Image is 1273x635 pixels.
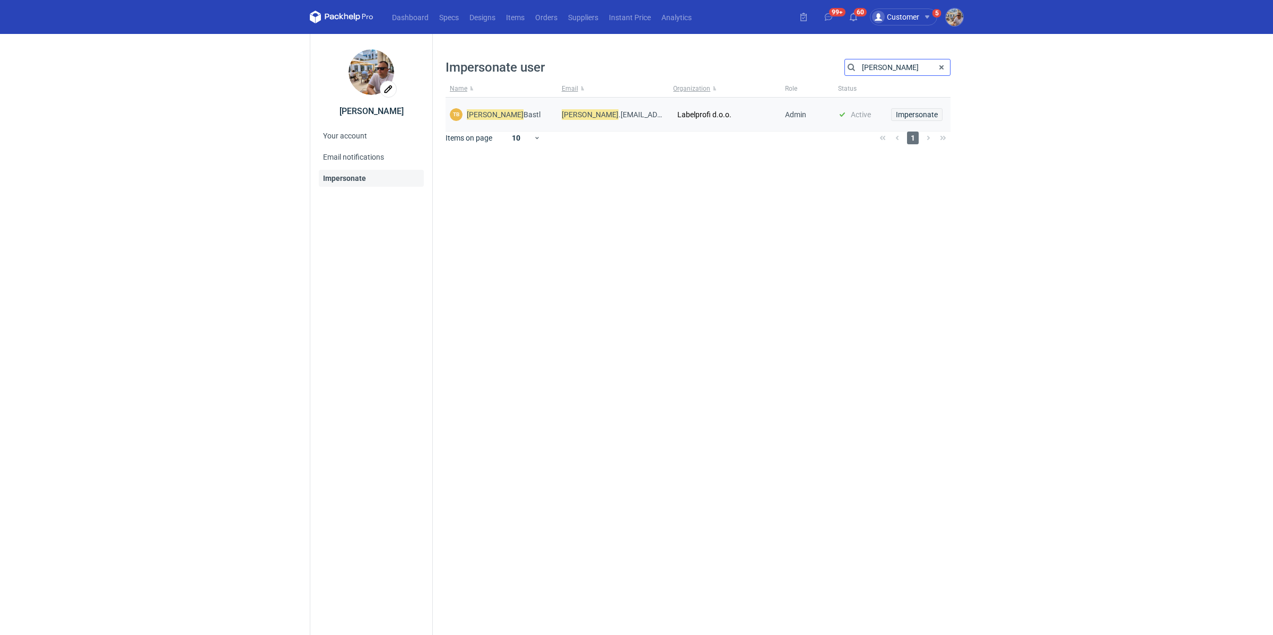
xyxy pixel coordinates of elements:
[870,8,946,25] button: Customer5
[530,11,563,23] a: Orders
[845,8,862,25] button: 60
[450,84,467,93] span: Name
[450,108,463,121] div: Tim Bastl
[310,11,373,23] svg: Packhelp Pro
[339,106,404,117] div: [PERSON_NAME]
[781,98,834,132] div: Admin
[562,109,738,120] span: .[EMAIL_ADDRESS][DOMAIN_NAME]
[467,109,524,120] em: [PERSON_NAME]
[604,11,656,23] a: Instant Price
[563,11,604,23] a: Suppliers
[446,133,492,143] span: Items on page
[935,10,939,17] div: 5
[450,108,540,121] div: Tim Bastl
[319,170,424,187] a: Impersonate
[562,84,578,93] span: Email
[464,11,501,23] a: Designs
[872,11,919,23] div: Customer
[434,11,464,23] a: Specs
[557,80,669,97] button: Email
[446,80,557,97] button: Name
[838,84,857,93] span: Status
[319,127,424,144] a: Your account
[669,80,781,97] button: Organization
[907,132,919,144] span: 1
[501,11,530,23] a: Items
[346,47,397,98] div: Michał Palasek
[845,61,950,74] input: Search
[446,98,557,132] div: Tim Bastl
[834,98,887,132] div: Active
[450,108,463,121] figcaption: TB
[446,61,545,74] h3: Impersonate user
[499,131,534,145] div: 10
[946,8,963,26] img: Michał Palasek
[557,98,669,132] div: tim.bastl@labelprofi.com
[891,108,943,121] button: Impersonate
[348,49,394,95] img: Michał Palasek
[656,11,697,23] a: Analytics
[562,109,618,120] em: [PERSON_NAME]
[467,109,540,120] span: Bastl
[785,84,797,93] span: Role
[896,111,938,118] span: Impersonate
[319,149,424,166] a: Email notifications
[673,84,710,93] span: Organization
[820,8,837,25] button: 99+
[387,11,434,23] a: Dashboard
[673,109,735,120] button: Labelprofi d.o.o.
